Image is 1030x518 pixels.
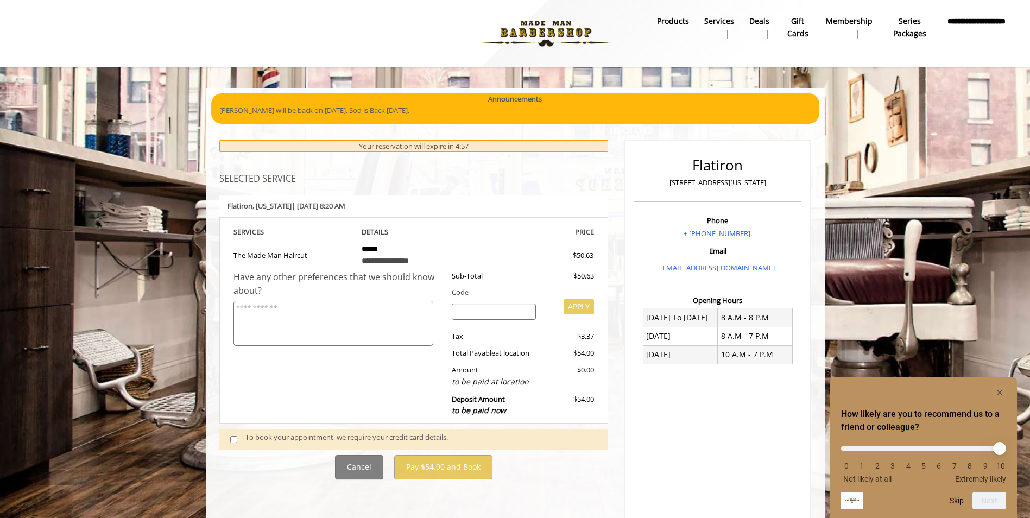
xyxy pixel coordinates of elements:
p: [PERSON_NAME] will be back on [DATE]. Sod is Back [DATE]. [219,105,811,116]
li: 6 [933,462,944,470]
img: Made Man Barbershop logo [471,4,621,64]
a: + [PHONE_NUMBER]. [684,229,752,238]
a: Gift cardsgift cards [777,14,819,54]
th: PRICE [474,226,595,238]
td: [DATE] To [DATE] [643,308,718,327]
li: 1 [856,462,867,470]
h3: Email [637,247,798,255]
button: Skip [950,496,964,505]
div: to be paid at location [452,376,536,388]
b: Series packages [888,15,931,40]
a: DealsDeals [742,14,777,42]
div: $54.00 [544,348,594,359]
div: How likely are you to recommend us to a friend or colleague? Select an option from 0 to 10, with ... [841,386,1006,509]
h2: How likely are you to recommend us to a friend or colleague? Select an option from 0 to 10, with ... [841,408,1006,434]
b: Deposit Amount [452,394,506,416]
b: Announcements [488,93,542,105]
div: Total Payable [444,348,544,359]
span: , [US_STATE] [252,201,292,211]
td: 8 A.M - 7 P.M [718,327,793,345]
button: APPLY [564,299,594,314]
div: Have any other preferences that we should know about? [233,270,444,298]
td: [DATE] [643,345,718,364]
a: ServicesServices [697,14,742,42]
th: SERVICE [233,226,354,238]
li: 9 [980,462,991,470]
div: $50.63 [544,270,594,282]
b: Deals [749,15,769,27]
b: products [657,15,689,27]
li: 4 [903,462,914,470]
li: 2 [872,462,883,470]
td: 8 A.M - 8 P.M [718,308,793,327]
div: $3.37 [544,331,594,342]
button: Hide survey [993,386,1006,399]
td: 10 A.M - 7 P.M [718,345,793,364]
p: [STREET_ADDRESS][US_STATE] [637,177,798,188]
div: $50.63 [534,250,593,261]
div: Sub-Total [444,270,544,282]
div: Tax [444,331,544,342]
div: Amount [444,364,544,388]
button: Next question [972,492,1006,509]
li: 0 [841,462,852,470]
b: Services [704,15,734,27]
span: at location [495,348,529,358]
h2: Flatiron [637,157,798,173]
b: Flatiron | [DATE] 8:20 AM [228,201,345,211]
li: 3 [887,462,898,470]
b: gift cards [785,15,811,40]
div: Code [444,287,594,298]
button: Cancel [335,455,383,479]
li: 5 [918,462,929,470]
b: Membership [826,15,873,27]
button: Pay $54.00 and Book [394,455,492,479]
h3: Phone [637,217,798,224]
a: Productsproducts [649,14,697,42]
div: Your reservation will expire in 4:57 [219,140,609,153]
div: How likely are you to recommend us to a friend or colleague? Select an option from 0 to 10, with ... [841,438,1006,483]
td: [DATE] [643,327,718,345]
li: 10 [995,462,1006,470]
a: MembershipMembership [818,14,880,42]
h3: Opening Hours [634,296,801,304]
li: 8 [964,462,975,470]
li: 7 [949,462,960,470]
div: $54.00 [544,394,594,417]
span: S [260,227,264,237]
a: Series packagesSeries packages [880,14,939,54]
div: $0.00 [544,364,594,388]
span: to be paid now [452,405,506,415]
h3: SELECTED SERVICE [219,174,609,184]
span: Not likely at all [843,475,892,483]
div: To book your appointment, we require your credit card details. [245,432,597,446]
a: [EMAIL_ADDRESS][DOMAIN_NAME] [660,263,775,273]
span: Extremely likely [955,475,1006,483]
td: The Made Man Haircut [233,238,354,270]
th: DETAILS [353,226,474,238]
